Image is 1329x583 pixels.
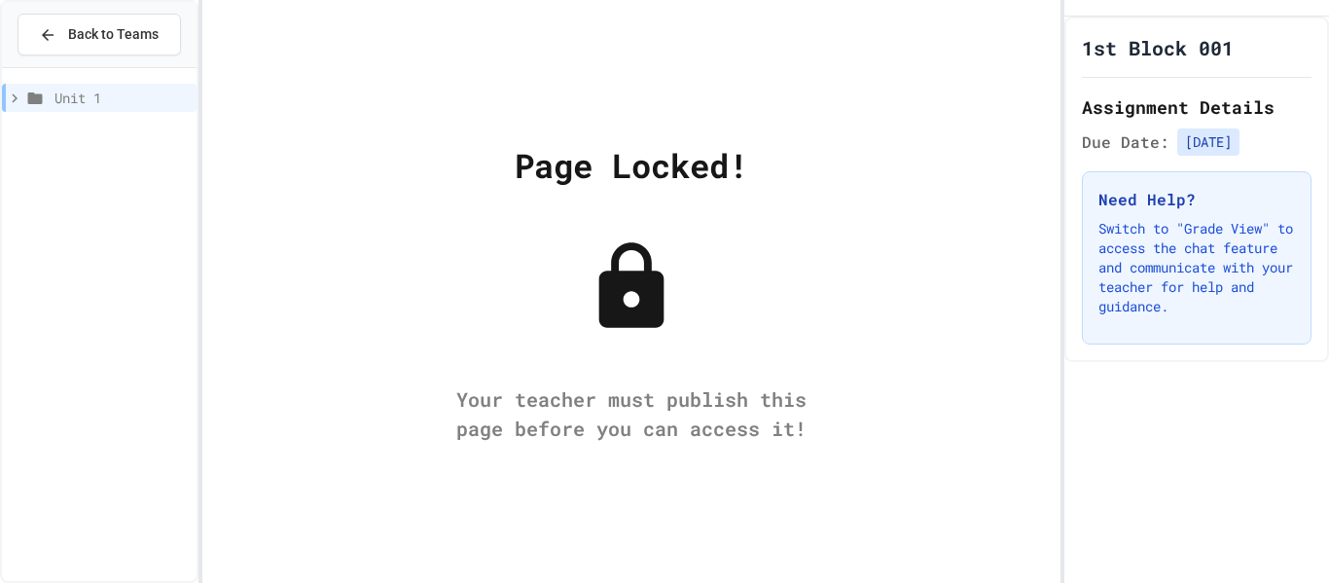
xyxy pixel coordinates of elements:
[68,24,159,45] span: Back to Teams
[1098,219,1295,316] p: Switch to "Grade View" to access the chat feature and communicate with your teacher for help and ...
[1082,130,1169,154] span: Due Date:
[515,140,748,190] div: Page Locked!
[1098,188,1295,211] h3: Need Help?
[1082,93,1311,121] h2: Assignment Details
[18,14,181,55] button: Back to Teams
[54,88,189,108] span: Unit 1
[1177,128,1239,156] span: [DATE]
[437,384,826,443] div: Your teacher must publish this page before you can access it!
[1082,34,1234,61] h1: 1st Block 001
